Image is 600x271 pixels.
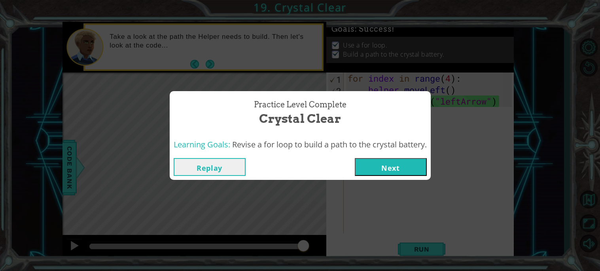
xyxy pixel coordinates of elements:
span: Learning Goals: [174,139,230,150]
span: Revise a for loop to build a path to the crystal battery. [232,139,427,150]
button: Next [355,158,427,176]
span: Practice Level Complete [254,99,346,111]
button: Replay [174,158,246,176]
span: Crystal Clear [259,110,341,127]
